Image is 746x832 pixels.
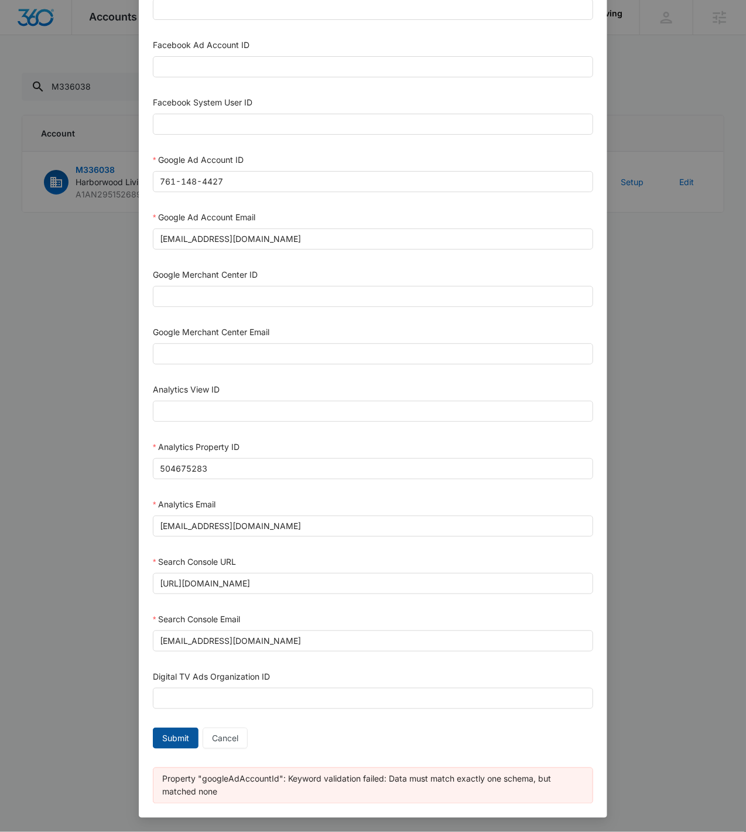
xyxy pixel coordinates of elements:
[153,343,593,364] input: Google Merchant Center Email
[153,557,236,567] label: Search Console URL
[153,97,252,107] label: Facebook System User ID
[153,671,270,681] label: Digital TV Ads Organization ID
[153,688,593,709] input: Digital TV Ads Organization ID
[153,630,593,652] input: Search Console Email
[162,732,189,745] span: Submit
[153,573,593,594] input: Search Console URL
[153,56,593,77] input: Facebook Ad Account ID
[153,229,593,250] input: Google Ad Account Email
[153,442,239,452] label: Analytics Property ID
[153,401,593,422] input: Analytics View ID
[153,171,593,192] input: Google Ad Account ID
[153,516,593,537] input: Analytics Email
[203,728,248,749] button: Cancel
[153,614,240,624] label: Search Console Email
[162,773,584,799] div: Property "googleAdAccountId": Keyword validation failed: Data must match exactly one schema, but ...
[212,732,238,745] span: Cancel
[153,728,199,749] button: Submit
[153,270,258,279] label: Google Merchant Center ID
[153,327,269,337] label: Google Merchant Center Email
[153,286,593,307] input: Google Merchant Center ID
[153,212,255,222] label: Google Ad Account Email
[153,499,215,509] label: Analytics Email
[153,384,220,394] label: Analytics View ID
[153,155,244,165] label: Google Ad Account ID
[153,40,249,50] label: Facebook Ad Account ID
[153,114,593,135] input: Facebook System User ID
[153,458,593,479] input: Analytics Property ID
